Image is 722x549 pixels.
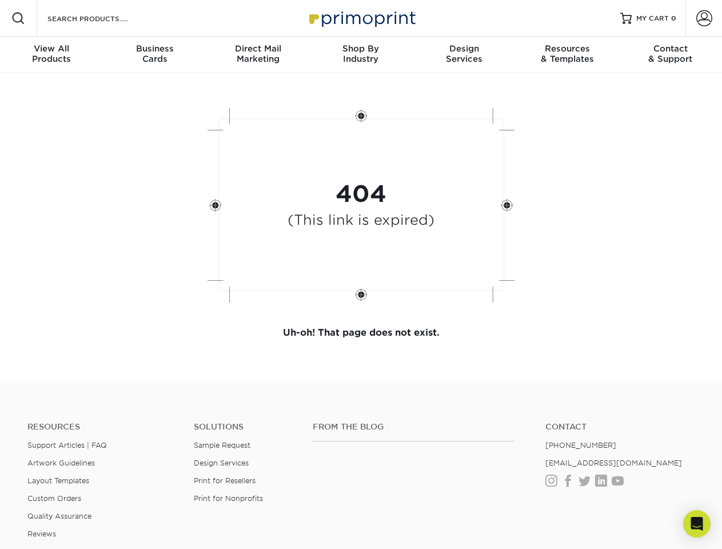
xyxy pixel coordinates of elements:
strong: Uh-oh! That page does not exist. [283,327,440,338]
h4: Resources [27,422,177,432]
img: Primoprint [304,6,418,30]
a: BusinessCards [103,37,206,73]
a: Artwork Guidelines [27,459,95,467]
a: Contact [545,422,695,432]
div: Industry [309,43,412,64]
a: Print for Nonprofits [194,494,263,503]
div: Services [413,43,516,64]
a: [PHONE_NUMBER] [545,441,616,449]
div: & Templates [516,43,619,64]
span: 0 [671,14,676,22]
a: [EMAIL_ADDRESS][DOMAIN_NAME] [545,459,682,467]
span: Shop By [309,43,412,54]
span: Resources [516,43,619,54]
span: Contact [619,43,722,54]
strong: 404 [336,180,386,208]
a: Shop ByIndustry [309,37,412,73]
a: Custom Orders [27,494,81,503]
input: SEARCH PRODUCTS..... [46,11,158,25]
span: MY CART [636,14,669,23]
a: DesignServices [413,37,516,73]
span: Business [103,43,206,54]
span: Direct Mail [206,43,309,54]
a: Contact& Support [619,37,722,73]
a: Sample Request [194,441,250,449]
a: Quality Assurance [27,512,91,520]
h4: From the Blog [313,422,514,432]
a: Support Articles | FAQ [27,441,107,449]
a: Layout Templates [27,476,89,485]
h4: Solutions [194,422,296,432]
div: Marketing [206,43,309,64]
div: Cards [103,43,206,64]
h4: (This link is expired) [288,212,434,229]
a: Design Services [194,459,249,467]
a: Resources& Templates [516,37,619,73]
span: Design [413,43,516,54]
iframe: Google Customer Reviews [3,514,97,545]
a: Direct MailMarketing [206,37,309,73]
a: Print for Resellers [194,476,256,485]
div: & Support [619,43,722,64]
div: Open Intercom Messenger [683,510,711,538]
